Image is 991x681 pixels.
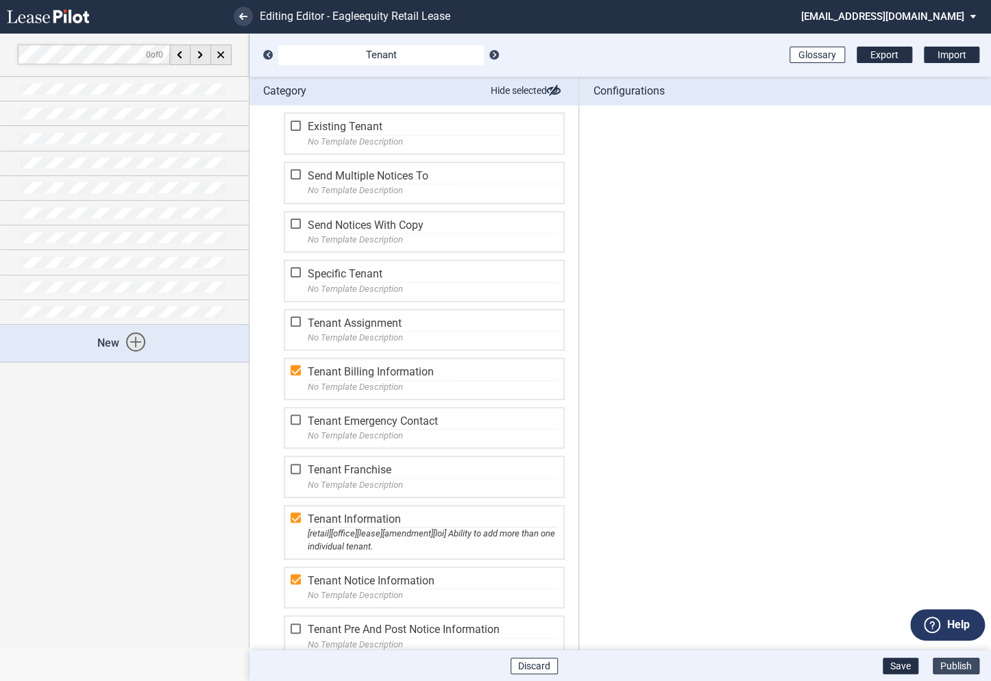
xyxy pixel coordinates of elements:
button: Export [857,47,912,63]
div: Tenant Billing Information || "Editor Template" Tenant Billing InformationNo Template Description [284,358,565,400]
label: Help [946,616,969,634]
div: Specific Tenant [308,267,558,295]
div: No Template Description [308,282,558,295]
div: Tenant Pre And Post Notice Information || "Editor Template" Tenant Pre And Post Notice Informatio... [284,615,565,658]
div: No Template Description [308,429,558,442]
md-checkbox: Send Notices With Copy || "Editor Template" [291,218,304,233]
button: Save [883,658,918,674]
div: [retail][office][lease][amendment][loi] Ability to add more than one individual tenant. [308,527,558,552]
div: Tenant Billing Information [308,364,558,393]
span: of [146,49,163,59]
div: No Template Description [308,478,558,491]
span: Import [938,49,966,60]
md-checkbox: Send Multiple Notices To || "Editor Template" [291,169,304,184]
md-checkbox: Tenant Information || "Editor Template" [291,512,304,527]
div: Send Multiple Notices To [308,169,558,197]
div: No Template Description [308,380,558,393]
div: Send Notices With Copy || "Editor Template" Send Notices With CopyNo Template Description [284,211,565,253]
md-checkbox: Tenant Pre And Post Notice Information || "Editor Template" [291,622,304,637]
div: Specific Tenant || "Editor Template" Specific TenantNo Template Description [284,260,565,302]
div: No Template Description [308,331,558,344]
div: No Template Description [308,589,558,602]
div: Tenant Information [308,512,558,553]
div: Tenant Pre And Post Notice Information [308,622,558,651]
span: 0 [146,49,151,59]
md-checkbox: Specific Tenant || "Editor Template" [291,267,304,282]
div: Tenant Emergency Contact || "Editor Template" Tenant Emergency ContactNo Template Description [284,407,565,449]
div: Send Notices With Copy [308,218,558,247]
div: Tenant Information || "Editor Template" Tenant Information[retail][office][lease][amendment][loi]... [284,505,565,560]
div: Tenant [366,49,397,61]
div: Configurations [579,77,991,106]
div: Tenant Franchise || "Editor Template" Tenant FranchiseNo Template Description [284,456,565,498]
md-checkbox: Tenant Assignment || "Editor Template" [291,316,304,331]
span: 0 [158,49,163,59]
div: Tenant Assignment || "Editor Template" Tenant AssignmentNo Template Description [284,309,565,351]
div: Tenant Franchise [308,462,558,491]
div: No Template Description [308,184,558,197]
md-select: Category: Tenant [278,45,484,65]
div: Tenant Emergency Contact [308,414,558,443]
div: Tenant Assignment [308,316,558,345]
div: Existing Tenant || "Editor Template" Existing TenantNo Template Description [284,112,565,155]
div: Send Multiple Notices To || "Editor Template" Send Multiple Notices ToNo Template Description [284,162,565,204]
div: Tenant Notice Information || "Editor Template" Tenant Notice InformationNo Template Description [284,567,565,609]
div: No Template Description [308,135,558,148]
p: New [97,336,152,351]
md-checkbox: Existing Tenant || "Editor Template" [291,119,304,134]
div: No Template Description [308,638,558,651]
md-icon: Add new card [126,332,145,351]
button: Discard [511,658,558,674]
button: Publish [933,658,979,674]
md-checkbox: Tenant Notice Information || "Editor Template" [291,573,304,589]
div: Category [249,77,578,106]
a: Glossary [790,47,845,63]
button: Help [910,609,985,641]
div: Existing Tenant [308,119,558,148]
div: No Template Description [308,233,558,246]
span: Hide selected [490,84,565,98]
md-checkbox: Tenant Emergency Contact || "Editor Template" [291,414,304,429]
md-checkbox: Tenant Franchise || "Editor Template" [291,462,304,478]
md-checkbox: Tenant Billing Information || "Editor Template" [291,364,304,380]
div: Tenant Notice Information [308,573,558,602]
